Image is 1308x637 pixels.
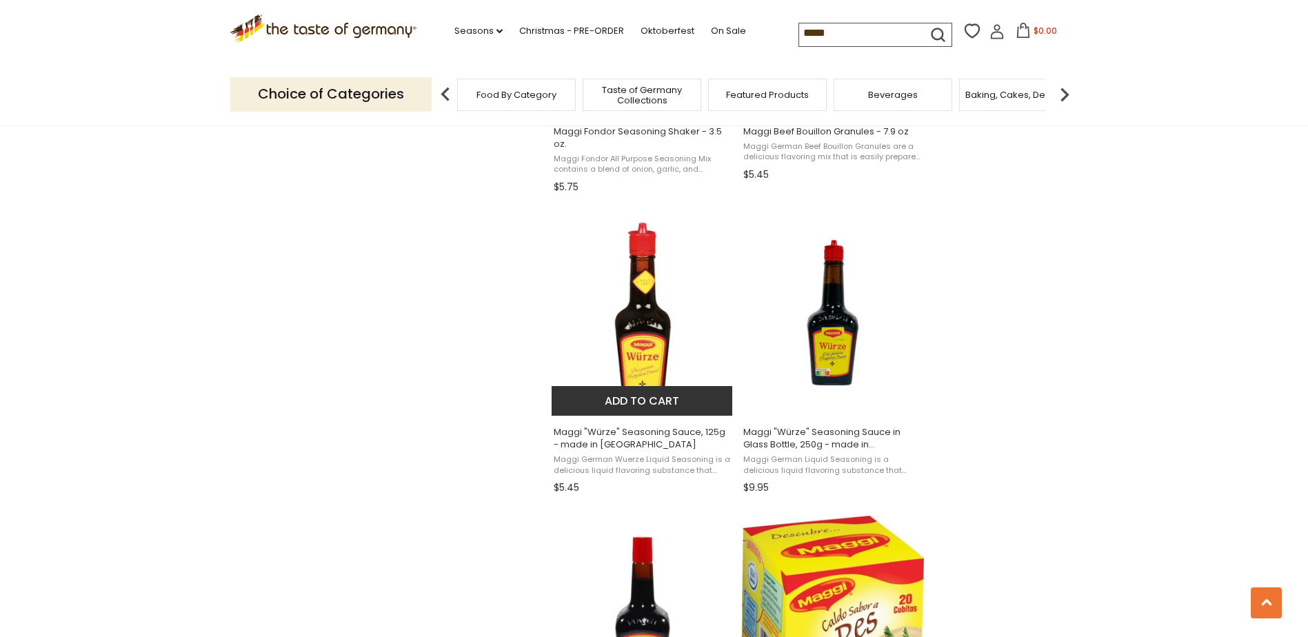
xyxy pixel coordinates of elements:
a: On Sale [711,23,746,39]
span: $5.45 [743,168,769,182]
span: Maggi German Wuerze Liquid Seasoning is a delicious liquid flavoring substance that adds flavor a... [554,454,732,476]
a: Baking, Cakes, Desserts [965,90,1072,100]
span: $5.45 [554,481,579,495]
p: Choice of Categories [230,77,432,111]
a: Seasons [454,23,503,39]
a: Oktoberfest [641,23,694,39]
span: $5.75 [554,180,578,194]
a: Maggi [741,209,924,498]
a: Maggi [552,209,734,498]
a: Christmas - PRE-ORDER [519,23,624,39]
button: $0.00 [1007,23,1066,43]
a: Taste of Germany Collections [587,85,697,105]
span: Maggi Fondor All Purpose Seasoning Mix contains a blend of onion, garlic, and delicious spices an... [554,154,732,175]
span: Maggi German Liquid Seasoning is a delicious liquid flavoring substance that adds flavor and qual... [743,454,922,476]
img: next arrow [1051,81,1078,108]
img: previous arrow [432,81,459,108]
a: Food By Category [476,90,556,100]
span: Maggi "Würze" Seasoning Sauce in Glass Bottle, 250g - made in [GEOGRAPHIC_DATA] [743,426,922,451]
button: Add to cart [552,386,733,416]
span: Maggi Beef Bouillon Granules - 7.9 oz [743,125,922,138]
span: $0.00 [1034,25,1057,37]
span: Maggi Fondor Seasoning Shaker - 3.5 oz. [554,125,732,150]
span: Maggi "Würze" Seasoning Sauce, 125g - made in [GEOGRAPHIC_DATA] [554,426,732,451]
span: Maggi German Beef Bouillon Granules are a delicious flavoring mix that is easily prepared and add... [743,141,922,163]
a: Beverages [868,90,918,100]
img: Maggi Wuerze Liquid Seasoning (imported from Germany) [552,221,734,404]
a: Featured Products [726,90,809,100]
span: $9.95 [743,481,769,495]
